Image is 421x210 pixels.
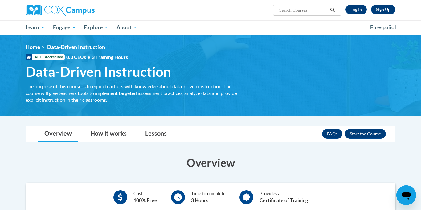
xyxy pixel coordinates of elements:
a: Learn [22,20,49,35]
div: Time to complete [191,190,226,204]
span: • [88,54,90,60]
a: How it works [84,126,133,142]
span: Data-Driven Instruction [26,64,171,80]
div: Provides a [260,190,308,204]
b: 100% Free [133,197,157,203]
a: Explore [80,20,112,35]
h3: Overview [26,155,395,170]
a: FAQs [322,129,342,139]
a: Log In [345,5,367,14]
a: About [112,20,141,35]
span: Learn [26,24,45,31]
div: Main menu [16,20,405,35]
span: 0.3 CEUs [66,54,128,60]
a: Register [371,5,395,14]
span: About [116,24,137,31]
div: The purpose of this course is to equip teachers with knowledge about data-driven instruction. The... [26,83,238,103]
a: En español [366,21,400,34]
input: Search Courses [279,6,328,14]
span: IACET Accredited [26,54,65,60]
a: Engage [49,20,80,35]
iframe: Button to launch messaging window [396,185,416,205]
button: Search [328,6,337,14]
div: Cost [133,190,157,204]
button: Enroll [345,129,386,139]
span: Engage [53,24,76,31]
a: Lessons [139,126,173,142]
span: En español [370,24,396,31]
a: Home [26,44,40,50]
a: Cox Campus [26,5,143,16]
span: Explore [84,24,108,31]
b: Certificate of Training [260,197,308,203]
span: 3 Training Hours [92,54,128,60]
img: Cox Campus [26,5,95,16]
span: Data-Driven Instruction [47,44,105,50]
b: 3 Hours [191,197,208,203]
a: Overview [38,126,78,142]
